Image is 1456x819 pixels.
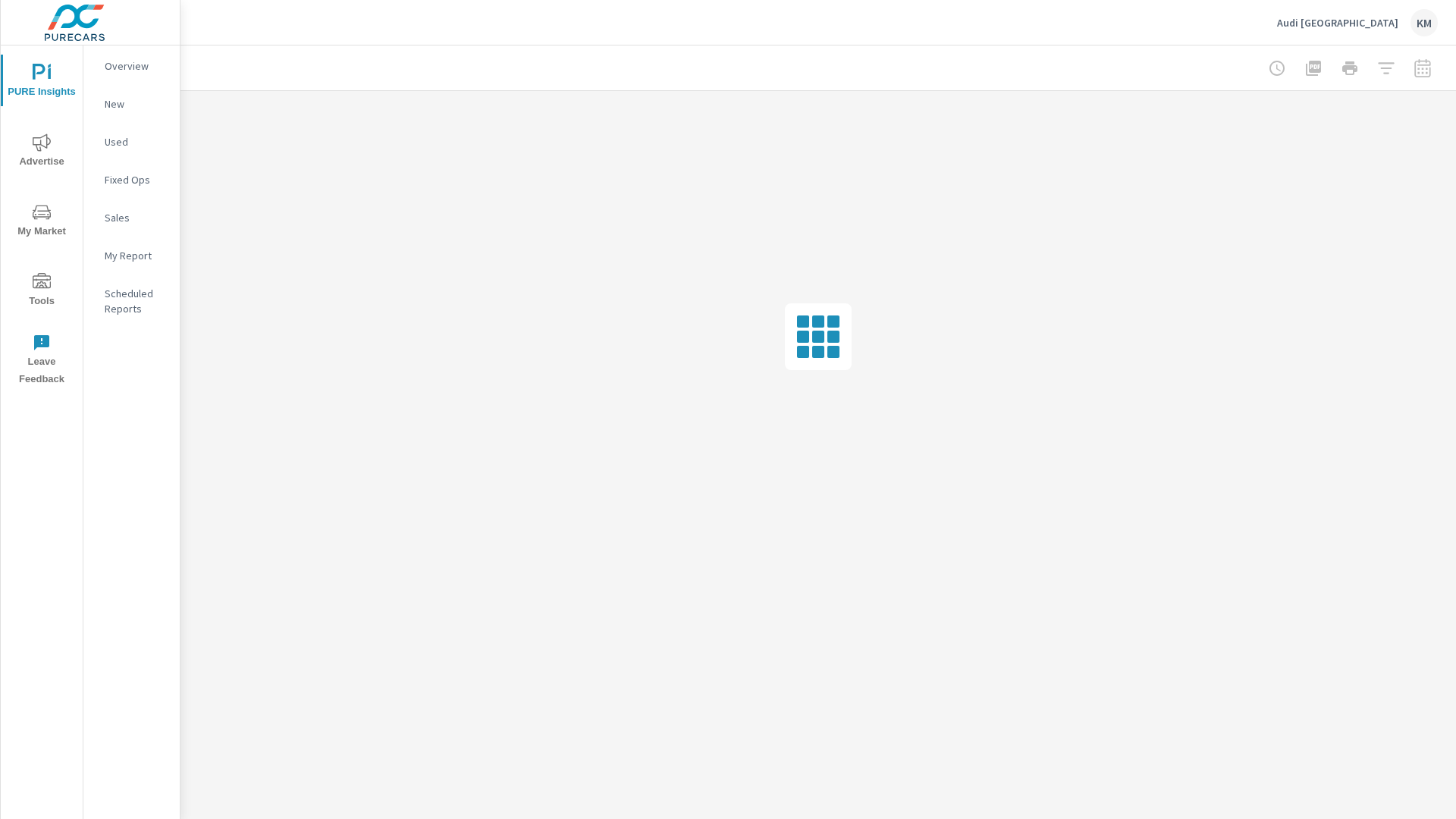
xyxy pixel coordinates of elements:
span: PURE Insights [5,64,78,101]
div: Fixed Ops [83,168,180,191]
p: Scheduled Reports [105,286,168,316]
div: New [83,93,180,115]
p: New [105,96,168,111]
p: Fixed Ops [105,172,168,187]
div: Sales [83,206,180,229]
div: KM [1410,9,1438,36]
p: My Report [105,248,168,263]
span: Leave Feedback [5,334,78,388]
p: Overview [105,58,168,74]
p: Used [105,134,168,149]
div: My Report [83,244,180,267]
span: My Market [5,203,78,240]
p: Audi [GEOGRAPHIC_DATA] [1277,16,1398,30]
span: Tools [5,273,78,310]
p: Sales [105,210,168,225]
div: Overview [83,55,180,77]
div: nav menu [1,45,83,394]
div: Scheduled Reports [83,282,180,320]
span: Advertise [5,133,78,171]
div: Used [83,130,180,153]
